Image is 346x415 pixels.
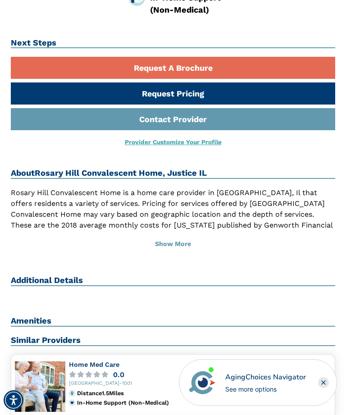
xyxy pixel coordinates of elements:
img: primary.svg [69,400,75,406]
h2: Additional Details [11,275,335,286]
img: distance.svg [69,390,75,397]
h2: Similar Providers [11,335,335,346]
h2: Next Steps [11,38,335,49]
div: AgingChoices Navigator [225,372,306,383]
div: Close [318,377,329,388]
div: In-Home Support (Non-Medical) [77,400,331,406]
h2: Amenities [11,316,335,327]
a: 0.0 [69,371,331,378]
a: Home Med Care [69,361,119,368]
a: Contact Provider [11,108,335,130]
div: See more options [225,384,306,394]
h2: About Rosary Hill Convalescent Home, Justice IL [11,168,335,179]
a: Request A Brochure [11,57,335,79]
p: Rosary Hill Convalescent Home is a home care provider in [GEOGRAPHIC_DATA], Il that offers reside... [11,187,335,263]
a: Provider Customize Your Profile [125,138,222,146]
button: Show More [11,234,335,254]
img: avatar [187,367,218,398]
a: Request Pricing [11,82,335,105]
div: 0.0 [113,371,124,378]
div: Accessibility Menu [4,390,23,410]
div: Distance 1.5 Miles [77,390,331,397]
div: [GEOGRAPHIC_DATA]-1001 [69,381,331,387]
